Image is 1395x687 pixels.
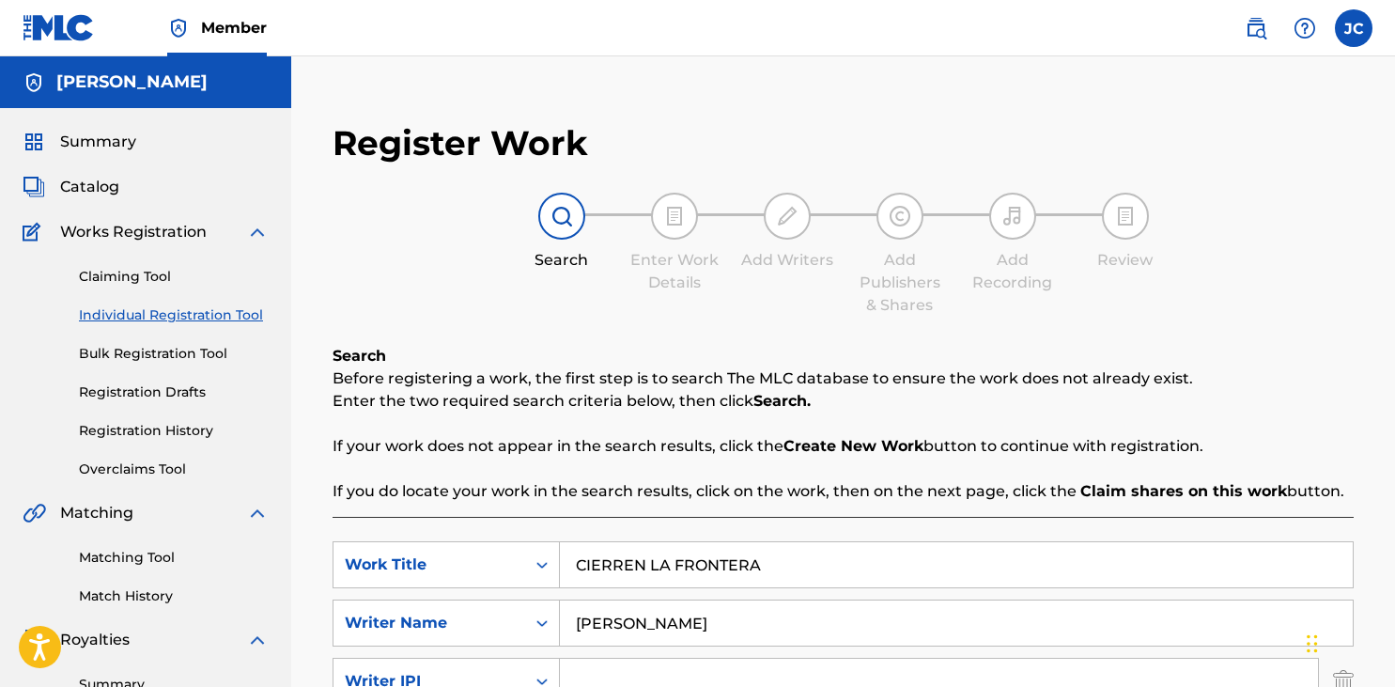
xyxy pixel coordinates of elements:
a: Matching Tool [79,548,269,568]
div: User Menu [1335,9,1372,47]
div: Add Recording [966,249,1060,294]
img: search [1245,17,1267,39]
img: step indicator icon for Add Writers [776,205,798,227]
strong: Claim shares on this work [1080,482,1287,500]
a: SummarySummary [23,131,136,153]
span: Royalties [60,629,130,651]
img: Royalties [23,629,45,651]
span: Summary [60,131,136,153]
a: Match History [79,586,269,606]
p: Before registering a work, the first step is to search The MLC database to ensure the work does n... [333,367,1354,390]
span: Catalog [60,176,119,198]
a: CatalogCatalog [23,176,119,198]
img: Accounts [23,71,45,94]
a: Public Search [1237,9,1275,47]
h5: Jose F Capellan [56,71,208,93]
a: Registration Drafts [79,383,269,402]
img: expand [246,221,269,243]
a: Claiming Tool [79,267,269,287]
a: Registration History [79,421,269,441]
b: Search [333,347,386,365]
iframe: Chat Widget [1301,597,1395,687]
div: Drag [1307,616,1318,672]
div: Search [515,249,609,272]
a: Overclaims Tool [79,460,269,479]
strong: Create New Work [783,437,923,455]
span: Matching [60,502,133,524]
div: Work Title [345,554,514,576]
p: Enter the two required search criteria below, then click [333,390,1354,413]
h2: Register Work [333,122,588,164]
img: step indicator icon for Review [1114,205,1137,227]
span: Works Registration [60,221,207,243]
img: MLC Logo [23,14,95,41]
div: Add Writers [740,249,834,272]
div: Review [1078,249,1172,272]
img: expand [246,629,269,651]
img: expand [246,502,269,524]
img: Top Rightsholder [167,17,190,39]
img: Works Registration [23,221,47,243]
img: Catalog [23,176,45,198]
img: Summary [23,131,45,153]
p: If you do locate your work in the search results, click on the work, then on the next page, click... [333,480,1354,503]
p: If your work does not appear in the search results, click the button to continue with registration. [333,435,1354,458]
div: Help [1286,9,1324,47]
img: step indicator icon for Add Recording [1001,205,1024,227]
img: step indicator icon for Search [550,205,573,227]
span: Member [201,17,267,39]
div: Add Publishers & Shares [853,249,947,317]
a: Individual Registration Tool [79,305,269,325]
strong: Search. [753,392,811,410]
iframe: Resource Center [1342,425,1395,580]
img: Matching [23,502,46,524]
div: Writer Name [345,612,514,634]
div: Enter Work Details [628,249,721,294]
a: Bulk Registration Tool [79,344,269,364]
img: step indicator icon for Enter Work Details [663,205,686,227]
img: help [1294,17,1316,39]
img: step indicator icon for Add Publishers & Shares [889,205,911,227]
